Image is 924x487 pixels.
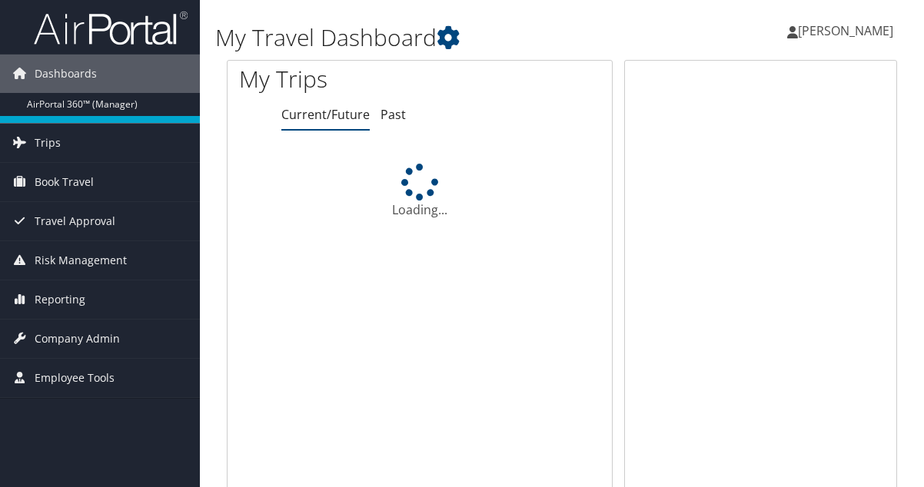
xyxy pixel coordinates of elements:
span: Dashboards [35,55,97,93]
span: Company Admin [35,320,120,358]
span: Risk Management [35,241,127,280]
span: Employee Tools [35,359,115,397]
a: [PERSON_NAME] [787,8,909,54]
span: Trips [35,124,61,162]
img: airportal-logo.png [34,10,188,46]
div: Loading... [228,164,612,219]
h1: My Trips [239,63,440,95]
span: [PERSON_NAME] [798,22,893,39]
a: Current/Future [281,106,370,123]
span: Reporting [35,280,85,319]
h1: My Travel Dashboard [215,22,677,54]
a: Past [381,106,406,123]
span: Travel Approval [35,202,115,240]
span: Book Travel [35,163,94,201]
